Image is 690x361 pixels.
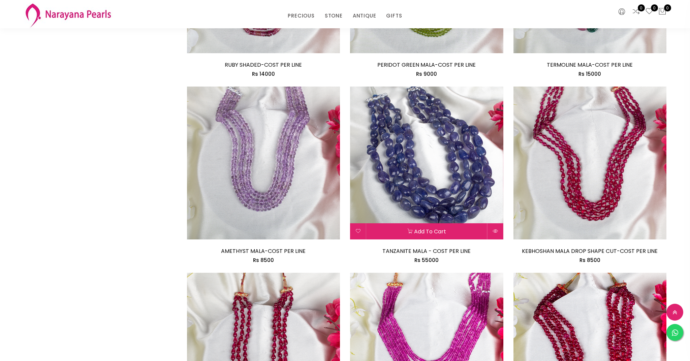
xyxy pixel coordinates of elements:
a: 0 [632,7,640,16]
span: Rs 15000 [578,70,601,77]
a: PRECIOUS [288,11,314,21]
button: 0 [658,7,666,16]
a: KEBHOSHAN MALA DROP SHAPE CUT-COST PER LINE [522,247,658,255]
span: Rs 55000 [414,257,439,264]
a: 0 [645,7,653,16]
span: 0 [651,4,658,11]
span: Rs 14000 [252,70,275,77]
button: Add to cart [366,223,487,239]
span: Rs 8500 [579,257,600,264]
span: Rs 8500 [253,257,274,264]
button: Quick View [488,223,503,239]
a: TANZANITE MALA - COST PER LINE [382,247,471,255]
span: Rs 9000 [416,70,437,77]
a: AMETHYST MALA-COST PER LINE [221,247,306,255]
a: STONE [325,11,343,21]
a: TERMOLINE MALA-COST PER LINE [547,61,633,69]
span: 0 [664,4,671,11]
a: RUBY SHADED-COST PER LINE [225,61,302,69]
span: 0 [638,4,645,11]
button: Add to wishlist [350,223,366,239]
a: PERIDOT GREEN MALA-COST PER LINE [377,61,476,69]
a: ANTIQUE [353,11,376,21]
a: GIFTS [386,11,402,21]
